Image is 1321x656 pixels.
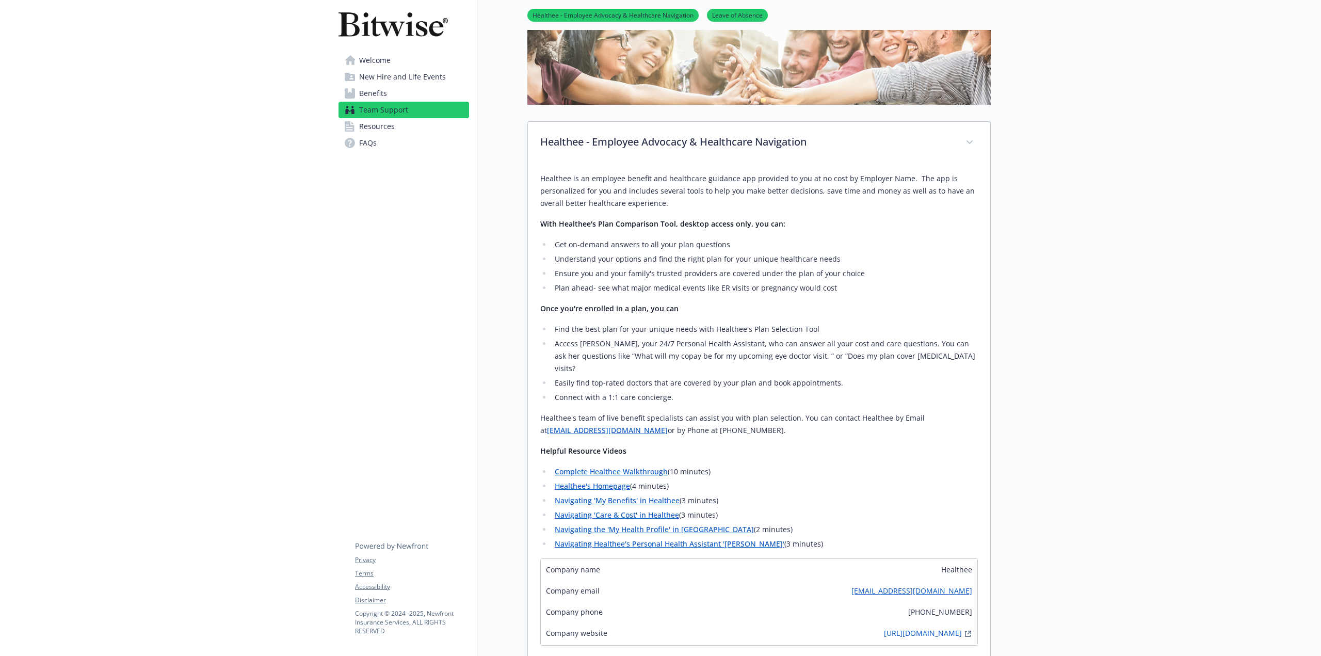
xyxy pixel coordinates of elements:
p: Healthee's team of live benefit specialists can assist you with plan selection. You can contact H... [540,412,978,437]
span: Company website [546,628,607,640]
a: Terms [355,569,469,578]
p: Healthee - Employee Advocacy & Healthcare Navigation [540,134,953,150]
span: FAQs [359,135,377,151]
a: Navigating Healthee's Personal Health Assistant '[PERSON_NAME]' [555,539,784,549]
li: Get on-demand answers to all your plan questions [552,238,978,251]
span: Company email [546,585,600,596]
a: Leave of Absence [707,10,768,20]
a: [EMAIL_ADDRESS][DOMAIN_NAME] [547,425,668,435]
a: Navigating 'Care & Cost' in Healthee [555,510,679,520]
a: Navigating the 'My Health Profile' in [GEOGRAPHIC_DATA] [555,524,754,534]
a: Accessibility [355,582,469,591]
li: Connect with a 1:1 care concierge. [552,391,978,404]
span: Company phone [546,606,603,617]
span: Healthee [941,564,972,575]
a: Healthee's Homepage [555,481,630,491]
li: (3 minutes) [552,494,978,507]
div: Healthee - Employee Advocacy & Healthcare Navigation [528,122,990,164]
a: [URL][DOMAIN_NAME] [884,628,962,640]
a: FAQs [339,135,469,151]
strong: Helpful Resource Videos [540,446,626,456]
p: Healthee is an employee benefit and healthcare guidance app provided to you at no cost by Employe... [540,172,978,210]
li: Plan ahead- see what major medical events like ER visits or pregnancy would cost [552,282,978,294]
li: (3 minutes) [552,509,978,521]
a: Team Support [339,102,469,118]
a: external [962,628,974,640]
a: Disclaimer [355,596,469,605]
li: (4 minutes) [552,480,978,492]
span: Team Support [359,102,408,118]
a: Welcome [339,52,469,69]
li: Find the best plan for your unique needs with Healthee's Plan Selection Tool [552,323,978,335]
li: Access [PERSON_NAME], your 24/7 Personal Health Assistant, who can answer all your cost and care ... [552,338,978,375]
p: Copyright © 2024 - 2025 , Newfront Insurance Services, ALL RIGHTS RESERVED [355,609,469,635]
span: Resources [359,118,395,135]
li: (3 minutes) [552,538,978,550]
a: New Hire and Life Events [339,69,469,85]
span: Benefits [359,85,387,102]
strong: With Healthee's Plan Comparison Tool, desktop access only, you can: [540,219,785,229]
li: (10 minutes) [552,466,978,478]
a: Complete Healthee Walkthrough [555,467,668,476]
strong: Once you're enrolled in a plan, you can [540,303,679,313]
li: (2 minutes) [552,523,978,536]
a: Privacy [355,555,469,565]
a: Healthee - Employee Advocacy & Healthcare Navigation [527,10,699,20]
span: New Hire and Life Events [359,69,446,85]
li: Understand your options and find the right plan for your unique healthcare needs [552,253,978,265]
span: Welcome [359,52,391,69]
li: Easily find top-rated doctors that are covered by your plan and book appointments. [552,377,978,389]
a: [EMAIL_ADDRESS][DOMAIN_NAME] [851,585,972,596]
a: Benefits [339,85,469,102]
span: [PHONE_NUMBER] [908,606,972,617]
li: Ensure you and your family's trusted providers are covered under the plan of your choice [552,267,978,280]
a: Navigating 'My Benefits' in Healthee [555,495,680,505]
a: Resources [339,118,469,135]
img: team support page banner [527,8,991,105]
span: Company name [546,564,600,575]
